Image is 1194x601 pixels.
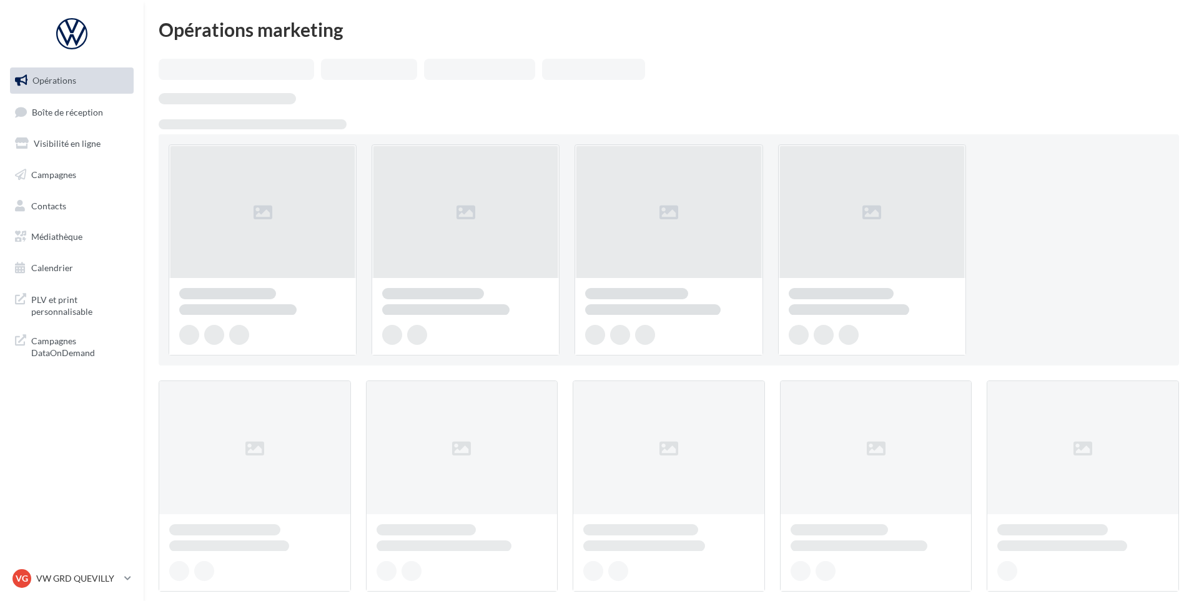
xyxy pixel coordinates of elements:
[31,200,66,211] span: Contacts
[7,162,136,188] a: Campagnes
[7,327,136,364] a: Campagnes DataOnDemand
[10,567,134,590] a: VG VW GRD QUEVILLY
[31,291,129,318] span: PLV et print personnalisable
[7,286,136,323] a: PLV et print personnalisable
[7,67,136,94] a: Opérations
[16,572,28,585] span: VG
[159,20,1179,39] div: Opérations marketing
[7,255,136,281] a: Calendrier
[31,262,73,273] span: Calendrier
[32,106,103,117] span: Boîte de réception
[32,75,76,86] span: Opérations
[31,169,76,180] span: Campagnes
[31,332,129,359] span: Campagnes DataOnDemand
[31,231,82,242] span: Médiathèque
[34,138,101,149] span: Visibilité en ligne
[7,99,136,126] a: Boîte de réception
[7,193,136,219] a: Contacts
[36,572,119,585] p: VW GRD QUEVILLY
[7,224,136,250] a: Médiathèque
[7,131,136,157] a: Visibilité en ligne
